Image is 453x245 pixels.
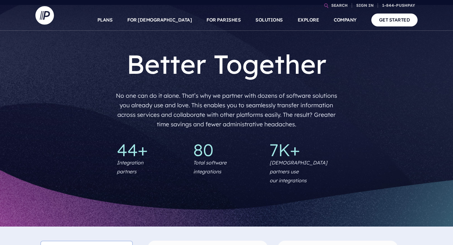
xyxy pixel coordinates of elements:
[114,89,339,132] p: No one can do it alone. That’s why we partner with dozens of software solutions you already use a...
[255,9,283,31] a: SOLUTIONS
[334,9,357,31] a: COMPANY
[117,141,183,158] p: 44+
[114,48,339,80] h1: Better Together
[270,158,336,185] p: [DEMOGRAPHIC_DATA] partners use our integrations
[117,158,143,176] p: Integration partners
[298,9,319,31] a: EXPLORE
[193,158,226,176] p: Total software integrations
[193,141,260,158] p: 80
[371,14,418,26] a: GET STARTED
[127,9,192,31] a: FOR [DEMOGRAPHIC_DATA]
[270,141,336,158] p: 7K+
[97,9,113,31] a: PLANS
[206,9,241,31] a: FOR PARISHES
